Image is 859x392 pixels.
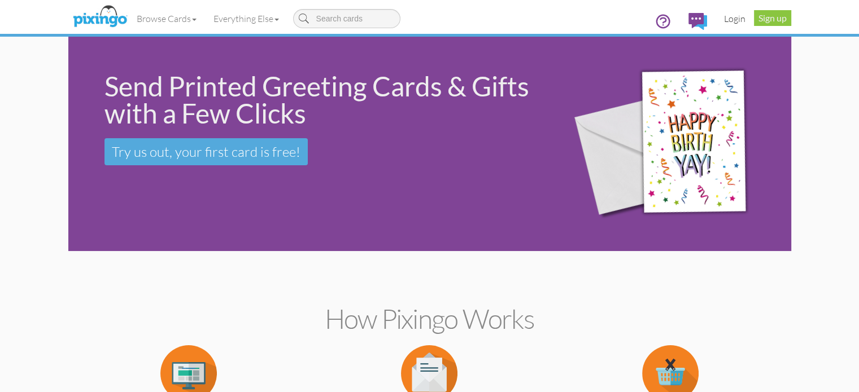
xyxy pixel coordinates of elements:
[205,5,287,33] a: Everything Else
[88,304,771,334] h2: How Pixingo works
[104,73,541,127] div: Send Printed Greeting Cards & Gifts with a Few Clicks
[716,5,754,33] a: Login
[556,39,788,249] img: 942c5090-71ba-4bfc-9a92-ca782dcda692.png
[293,9,400,28] input: Search cards
[754,10,791,26] a: Sign up
[70,3,130,31] img: pixingo logo
[104,138,308,165] a: Try us out, your first card is free!
[112,143,300,160] span: Try us out, your first card is free!
[128,5,205,33] a: Browse Cards
[688,13,707,30] img: comments.svg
